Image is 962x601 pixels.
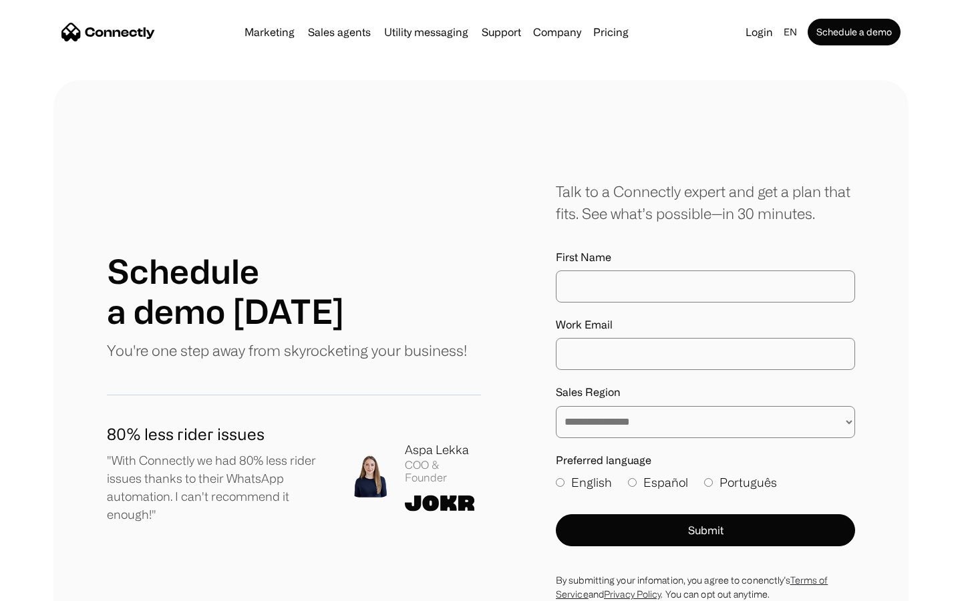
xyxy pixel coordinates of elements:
input: English [556,478,565,487]
a: Pricing [588,27,634,37]
aside: Language selected: English [13,576,80,596]
div: en [784,23,797,41]
a: Utility messaging [379,27,474,37]
label: Work Email [556,319,855,331]
label: English [556,473,612,491]
label: First Name [556,251,855,264]
a: Terms of Service [556,575,828,599]
p: "With Connectly we had 80% less rider issues thanks to their WhatsApp automation. I can't recomme... [107,451,327,524]
a: Support [476,27,526,37]
a: Privacy Policy [604,589,661,599]
a: Schedule a demo [808,19,901,45]
label: Español [628,473,688,491]
ul: Language list [27,578,80,596]
label: Português [704,473,777,491]
a: Sales agents [303,27,376,37]
h1: 80% less rider issues [107,422,327,446]
a: Marketing [239,27,300,37]
div: COO & Founder [405,459,481,484]
button: Submit [556,514,855,546]
label: Preferred language [556,454,855,467]
h1: Schedule a demo [DATE] [107,251,344,331]
input: Español [628,478,637,487]
div: Talk to a Connectly expert and get a plan that fits. See what’s possible—in 30 minutes. [556,180,855,224]
a: Login [740,23,778,41]
input: Português [704,478,713,487]
div: By submitting your infomation, you agree to conenctly’s and . You can opt out anytime. [556,573,855,601]
label: Sales Region [556,386,855,399]
div: Company [533,23,581,41]
p: You're one step away from skyrocketing your business! [107,339,467,361]
div: Aspa Lekka [405,441,481,459]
